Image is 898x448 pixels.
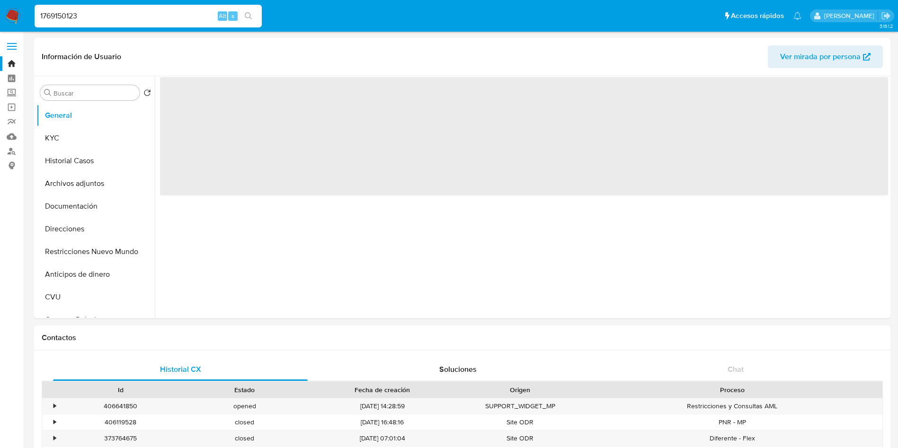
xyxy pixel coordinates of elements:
button: Volver al orden por defecto [143,89,151,99]
button: Ver mirada por persona [768,45,883,68]
div: [DATE] 14:28:59 [307,398,458,414]
button: General [36,104,155,127]
div: opened [183,398,307,414]
button: Documentación [36,195,155,218]
span: Soluciones [439,364,477,375]
span: ‌ [160,77,888,195]
div: Site ODR [458,430,582,446]
span: Historial CX [160,364,201,375]
div: • [53,418,56,427]
span: Chat [728,364,744,375]
input: Buscar usuario o caso... [35,10,262,22]
div: 406119528 [59,414,183,430]
div: SUPPORT_WIDGET_MP [458,398,582,414]
button: Cruces y Relaciones [36,308,155,331]
button: Direcciones [36,218,155,240]
div: Estado [189,385,300,395]
h1: Contactos [42,333,883,343]
div: Diferente - Flex [582,430,882,446]
button: Historial Casos [36,149,155,172]
span: s [231,11,234,20]
button: Anticipos de dinero [36,263,155,286]
span: Accesos rápidos [731,11,784,21]
button: KYC [36,127,155,149]
div: Proceso [589,385,876,395]
div: [DATE] 16:48:16 [307,414,458,430]
span: Alt [219,11,226,20]
div: 406641850 [59,398,183,414]
div: Fecha de creación [313,385,452,395]
button: Restricciones Nuevo Mundo [36,240,155,263]
div: PNR - MP [582,414,882,430]
button: Buscar [44,89,52,97]
p: rocio.garcia@mercadolibre.com [824,11,878,20]
div: 373764675 [59,430,183,446]
a: Salir [881,11,891,21]
div: Id [65,385,176,395]
div: Origen [465,385,576,395]
div: • [53,434,56,443]
span: Ver mirada por persona [780,45,861,68]
button: search-icon [239,9,258,23]
button: Archivos adjuntos [36,172,155,195]
div: Site ODR [458,414,582,430]
div: Restricciones y Consultas AML [582,398,882,414]
div: [DATE] 07:01:04 [307,430,458,446]
input: Buscar [53,89,136,97]
a: Notificaciones [793,12,801,20]
h1: Información de Usuario [42,52,121,61]
div: closed [183,430,307,446]
div: closed [183,414,307,430]
button: CVU [36,286,155,308]
div: • [53,402,56,411]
